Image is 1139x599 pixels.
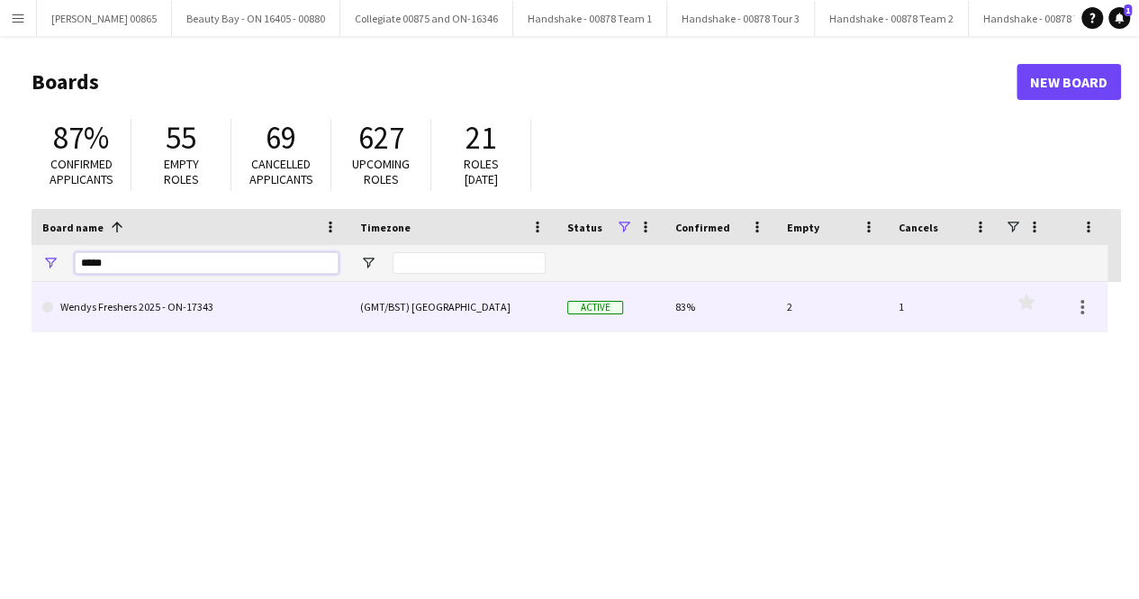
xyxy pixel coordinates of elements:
div: 83% [664,282,776,331]
a: Wendys Freshers 2025 - ON-17343 [42,282,339,332]
span: Empty [787,221,819,234]
a: New Board [1017,64,1121,100]
span: 21 [466,118,496,158]
span: Status [567,221,602,234]
span: 87% [53,118,109,158]
div: (GMT/BST) [GEOGRAPHIC_DATA] [349,282,556,331]
span: Active [567,301,623,314]
div: 2 [776,282,888,331]
span: Board name [42,221,104,234]
button: Open Filter Menu [360,255,376,271]
button: Beauty Bay - ON 16405 - 00880 [172,1,340,36]
span: Roles [DATE] [464,156,499,187]
button: Open Filter Menu [42,255,59,271]
input: Timezone Filter Input [393,252,546,274]
input: Board name Filter Input [75,252,339,274]
span: Confirmed [675,221,730,234]
button: Handshake - 00878 Team 1 [513,1,667,36]
span: 69 [266,118,296,158]
span: Empty roles [164,156,199,187]
span: 627 [358,118,404,158]
span: Timezone [360,221,411,234]
h1: Boards [32,68,1017,95]
span: Confirmed applicants [50,156,113,187]
button: Handshake - 00878 Team 2 [815,1,969,36]
span: 55 [166,118,196,158]
span: Cancelled applicants [249,156,313,187]
div: 1 [888,282,999,331]
button: Handshake - 00878 Team 4 [969,1,1123,36]
span: Cancels [899,221,938,234]
button: [PERSON_NAME] 00865 [37,1,172,36]
a: 1 [1108,7,1130,29]
button: Handshake - 00878 Tour 3 [667,1,815,36]
button: Collegiate 00875 and ON-16346 [340,1,513,36]
span: Upcoming roles [352,156,410,187]
span: 1 [1124,5,1132,16]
